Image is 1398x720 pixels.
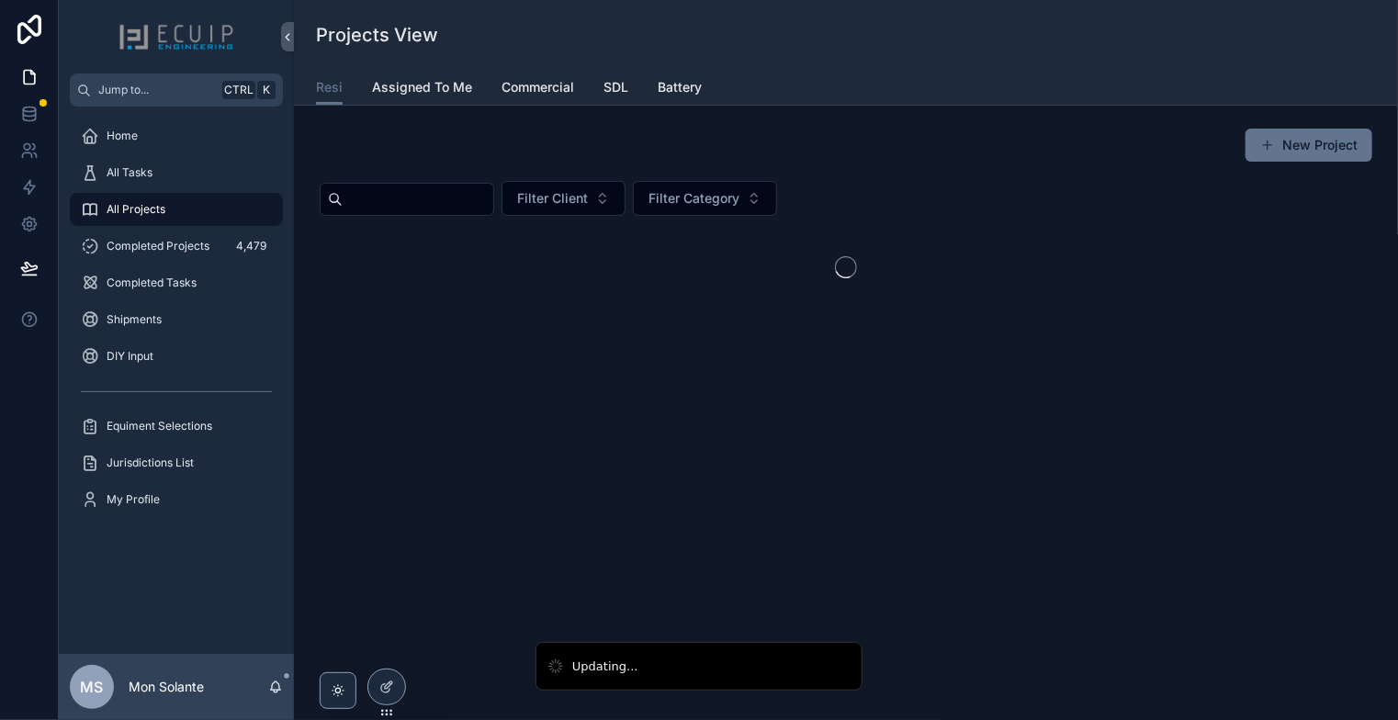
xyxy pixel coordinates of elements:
button: Select Button [502,181,626,216]
span: Equiment Selections [107,419,212,433]
h1: Projects View [316,22,438,48]
span: All Projects [107,202,165,217]
span: Filter Client [517,189,588,208]
div: scrollable content [59,107,294,540]
button: Select Button [633,181,777,216]
a: Jurisdictions List [70,446,283,479]
a: Shipments [70,303,283,336]
button: Jump to...CtrlK [70,73,283,107]
a: All Projects [70,193,283,226]
a: Assigned To Me [372,71,472,107]
span: Jump to... [98,83,215,97]
a: My Profile [70,483,283,516]
span: Filter Category [648,189,739,208]
span: Assigned To Me [372,78,472,96]
span: Completed Tasks [107,276,197,290]
a: Commercial [502,71,574,107]
span: SDL [603,78,628,96]
span: All Tasks [107,165,152,180]
span: Jurisdictions List [107,456,194,470]
span: Shipments [107,312,162,327]
a: Battery [658,71,702,107]
p: Mon Solante [129,678,204,696]
span: Resi [316,78,343,96]
a: Home [70,119,283,152]
span: Commercial [502,78,574,96]
img: App logo [118,22,234,51]
span: MS [81,676,104,698]
a: Equiment Selections [70,410,283,443]
div: Updating... [572,658,638,676]
div: 4,479 [231,235,272,257]
a: Completed Tasks [70,266,283,299]
a: DIY Input [70,340,283,373]
span: Ctrl [222,81,255,99]
span: K [259,83,274,97]
a: Completed Projects4,479 [70,230,283,263]
a: SDL [603,71,628,107]
span: Home [107,129,138,143]
span: My Profile [107,492,160,507]
span: DIY Input [107,349,153,364]
span: Completed Projects [107,239,209,253]
a: Resi [316,71,343,106]
a: All Tasks [70,156,283,189]
span: Battery [658,78,702,96]
button: New Project [1246,129,1372,162]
